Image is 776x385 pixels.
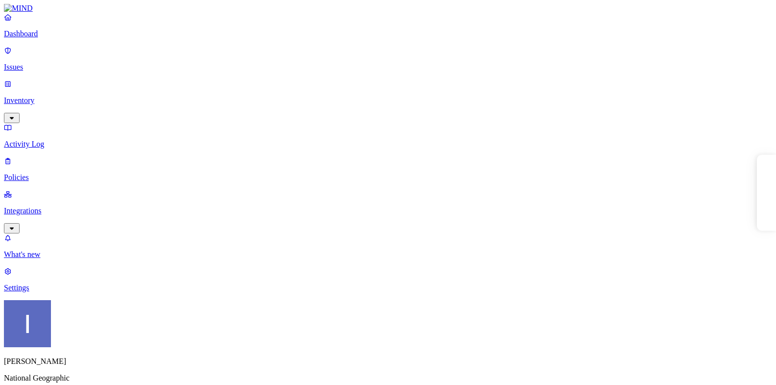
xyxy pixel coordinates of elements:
[4,300,51,347] img: Itai Schwartz
[4,29,772,38] p: Dashboard
[4,374,772,383] p: National Geographic
[4,4,772,13] a: MIND
[4,63,772,72] p: Issues
[4,4,33,13] img: MIND
[4,206,772,215] p: Integrations
[4,357,772,366] p: [PERSON_NAME]
[4,250,772,259] p: What's new
[4,283,772,292] p: Settings
[4,123,772,149] a: Activity Log
[4,233,772,259] a: What's new
[4,46,772,72] a: Issues
[4,13,772,38] a: Dashboard
[4,267,772,292] a: Settings
[4,173,772,182] p: Policies
[4,140,772,149] p: Activity Log
[4,156,772,182] a: Policies
[4,79,772,122] a: Inventory
[4,190,772,232] a: Integrations
[4,96,772,105] p: Inventory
